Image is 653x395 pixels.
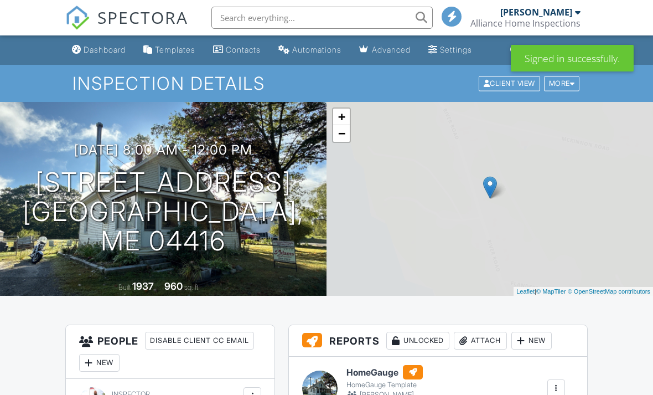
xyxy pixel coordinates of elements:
[386,332,449,350] div: Unlocked
[164,280,183,292] div: 960
[84,45,126,54] div: Dashboard
[333,109,350,125] a: Zoom in
[346,381,423,389] div: HomeGauge Template
[72,74,581,93] h1: Inspection Details
[211,7,433,29] input: Search everything...
[506,40,585,60] a: Support Center
[333,125,350,142] a: Zoom out
[132,280,154,292] div: 1937
[440,45,472,54] div: Settings
[292,45,341,54] div: Automations
[470,18,581,29] div: Alliance Home Inspections
[209,40,265,60] a: Contacts
[500,7,572,18] div: [PERSON_NAME]
[544,76,580,91] div: More
[424,40,476,60] a: Settings
[97,6,188,29] span: SPECTORA
[68,40,130,60] a: Dashboard
[118,283,131,291] span: Built
[355,40,415,60] a: Advanced
[511,332,552,350] div: New
[65,15,188,38] a: SPECTORA
[145,332,254,350] div: Disable Client CC Email
[274,40,346,60] a: Automations (Basic)
[511,45,634,71] div: Signed in successfully.
[79,354,120,372] div: New
[536,288,566,295] a: © MapTiler
[74,142,252,157] h3: [DATE] 8:00 am - 12:00 pm
[516,288,535,295] a: Leaflet
[479,76,540,91] div: Client View
[478,79,543,87] a: Client View
[289,325,587,357] h3: Reports
[454,332,507,350] div: Attach
[155,45,195,54] div: Templates
[226,45,261,54] div: Contacts
[184,283,200,291] span: sq. ft.
[18,168,309,255] h1: [STREET_ADDRESS] [GEOGRAPHIC_DATA], ME 04416
[139,40,200,60] a: Templates
[346,365,423,379] h6: HomeGauge
[372,45,411,54] div: Advanced
[514,287,653,296] div: |
[568,288,650,295] a: © OpenStreetMap contributors
[66,325,274,379] h3: People
[65,6,90,30] img: The Best Home Inspection Software - Spectora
